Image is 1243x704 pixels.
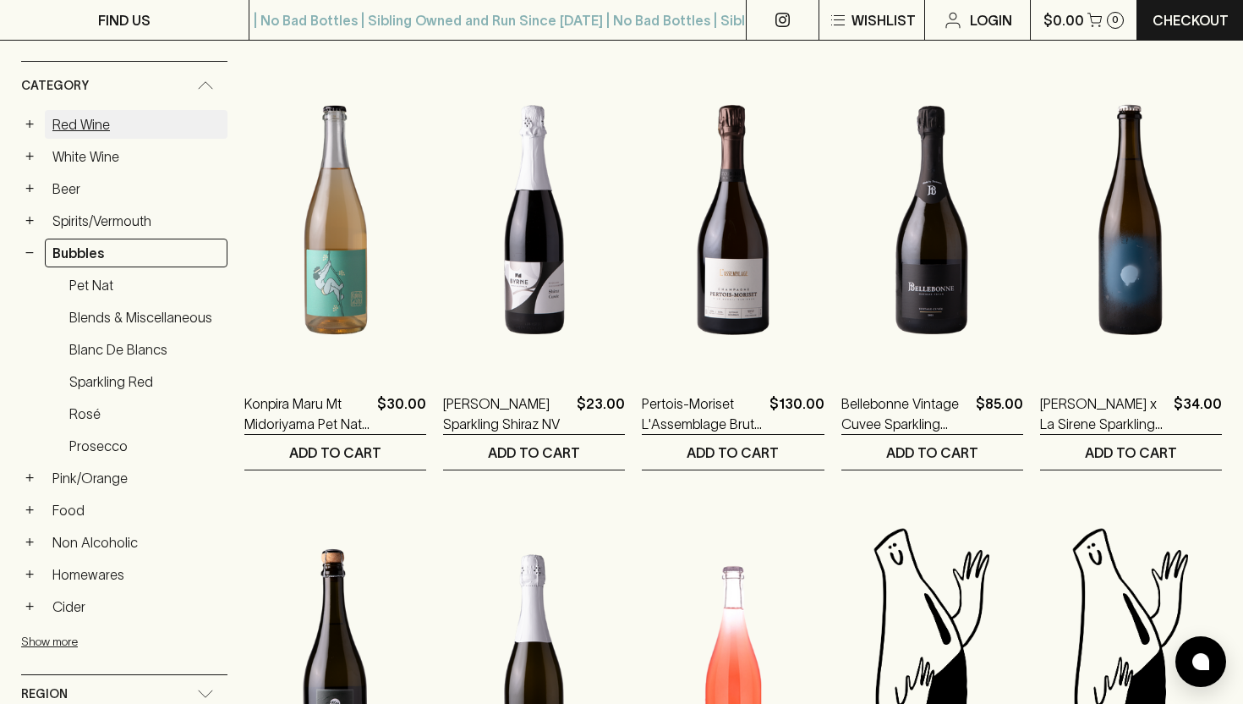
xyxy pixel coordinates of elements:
[21,534,38,551] button: +
[45,110,227,139] a: Red Wine
[45,174,227,203] a: Beer
[21,245,38,261] button: −
[886,443,978,463] p: ADD TO CART
[21,62,227,110] div: Category
[244,393,370,434] a: Konpira Maru Mt Midoriyama Pet Nat 2025
[98,10,151,30] p: FIND US
[45,528,227,557] a: Non Alcoholic
[45,496,227,525] a: Food
[62,335,227,364] a: Blanc de Blancs
[62,399,227,428] a: Rosé
[45,206,227,235] a: Spirits/Vermouth
[769,393,824,434] p: $130.00
[62,367,227,396] a: Sparkling Red
[21,470,38,487] button: +
[841,72,1023,368] img: Bellebonne Vintage Cuvee Sparkling Pinot Chardonnay 2021
[244,435,426,470] button: ADD TO CART
[642,393,762,434] a: Pertois-Moriset L'Assemblage Brut NV
[1174,393,1222,434] p: $34.00
[443,393,570,434] a: [PERSON_NAME] Sparkling Shiraz NV
[851,10,916,30] p: Wishlist
[21,624,243,659] button: Show more
[244,72,426,368] img: Konpira Maru Mt Midoriyama Pet Nat 2025
[21,598,38,615] button: +
[1085,443,1177,463] p: ADD TO CART
[976,393,1023,434] p: $85.00
[62,271,227,300] a: Pet Nat
[970,10,1012,30] p: Login
[45,239,227,267] a: Bubbles
[377,393,426,434] p: $30.00
[443,435,625,470] button: ADD TO CART
[21,212,38,229] button: +
[1192,653,1209,670] img: bubble-icon
[1153,10,1229,30] p: Checkout
[577,393,625,434] p: $23.00
[21,116,38,133] button: +
[45,142,227,171] a: White Wine
[289,443,381,463] p: ADD TO CART
[21,566,38,583] button: +
[1040,435,1222,470] button: ADD TO CART
[45,464,227,492] a: Pink/Orange
[62,432,227,460] a: Prosecco
[443,72,625,368] img: Byrne Sparkling Shiraz NV
[45,592,227,621] a: Cider
[1040,393,1167,434] a: [PERSON_NAME] x La Sirene Sparkling Vermentino 2024
[841,393,969,434] a: Bellebonne Vintage Cuvee Sparkling Pinot Chardonnay 2021
[21,75,89,96] span: Category
[21,180,38,197] button: +
[488,443,580,463] p: ADD TO CART
[62,303,227,332] a: Blends & Miscellaneous
[1112,15,1119,25] p: 0
[1043,10,1084,30] p: $0.00
[841,435,1023,470] button: ADD TO CART
[1040,72,1222,368] img: Elmore x La Sirene Sparkling Vermentino 2024
[642,435,824,470] button: ADD TO CART
[21,148,38,165] button: +
[45,560,227,589] a: Homewares
[687,443,779,463] p: ADD TO CART
[21,502,38,519] button: +
[642,72,824,368] img: Pertois-Moriset L'Assemblage Brut NV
